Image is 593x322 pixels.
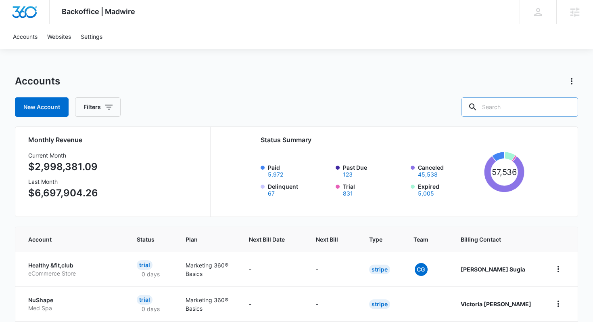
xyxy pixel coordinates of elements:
[28,235,106,244] span: Account
[461,301,531,307] strong: Victoria [PERSON_NAME]
[186,261,230,278] p: Marketing 360® Basics
[28,296,117,304] p: NuShape
[137,305,165,313] p: 0 days
[413,235,430,244] span: Team
[186,235,230,244] span: Plan
[186,296,230,313] p: Marketing 360® Basics
[343,191,353,196] button: Trial
[343,172,353,177] button: Past Due
[137,295,152,305] div: Trial
[306,286,359,321] td: -
[8,24,42,49] a: Accounts
[343,182,406,196] label: Trial
[418,191,434,196] button: Expired
[28,304,117,312] p: Med Spa
[28,177,98,186] h3: Last Month
[28,269,117,278] p: eCommerce Store
[239,286,306,321] td: -
[137,260,152,270] div: Trial
[369,265,390,274] div: Stripe
[76,24,107,49] a: Settings
[369,235,382,244] span: Type
[268,182,331,196] label: Delinquent
[306,252,359,286] td: -
[28,186,98,200] p: $6,697,904.26
[28,296,117,312] a: NuShapeMed Spa
[369,299,390,309] div: Stripe
[137,235,155,244] span: Status
[28,135,200,145] h2: Monthly Revenue
[552,263,565,276] button: home
[239,252,306,286] td: -
[418,172,438,177] button: Canceled
[415,263,428,276] span: CG
[316,235,338,244] span: Next Bill
[261,135,524,145] h2: Status Summary
[461,266,525,273] strong: [PERSON_NAME] Sugia
[418,163,481,177] label: Canceled
[268,172,283,177] button: Paid
[15,97,69,117] a: New Account
[268,163,331,177] label: Paid
[62,7,135,16] span: Backoffice | Madwire
[552,297,565,310] button: home
[268,191,275,196] button: Delinquent
[343,163,406,177] label: Past Due
[42,24,76,49] a: Websites
[492,167,517,177] tspan: 57,536
[15,75,60,87] h1: Accounts
[28,151,98,160] h3: Current Month
[28,261,117,277] a: Healthy &fit,clubeCommerce Store
[565,75,578,88] button: Actions
[249,235,285,244] span: Next Bill Date
[461,235,532,244] span: Billing Contact
[75,97,121,117] button: Filters
[418,182,481,196] label: Expired
[137,270,165,278] p: 0 days
[28,160,98,174] p: $2,998,381.09
[461,97,578,117] input: Search
[28,261,117,269] p: Healthy &fit,club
